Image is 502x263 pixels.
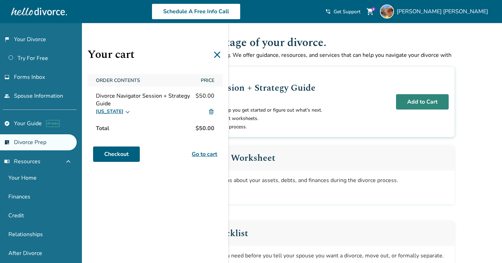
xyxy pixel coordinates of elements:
[143,123,390,131] li: See sample forms for every step of the process.
[93,146,140,162] a: Checkout
[96,92,196,107] span: Divorce Navigator Session + Strategy Guide
[96,107,130,116] button: [US_STATE]
[334,8,360,15] span: Get Support
[4,158,40,165] span: Resources
[196,92,214,107] span: $50.00
[4,140,10,145] span: list_alt_check
[380,5,394,18] img: Tyese Wortham
[396,94,449,110] button: Add to Cart
[366,7,374,16] span: shopping_cart
[193,121,217,135] span: $50.00
[4,37,10,42] span: flag_2
[208,108,214,115] img: Delete
[397,8,491,15] span: [PERSON_NAME] [PERSON_NAME]
[372,7,375,11] div: 1
[4,159,10,164] span: menu_book
[152,3,241,20] a: Schedule A Free Info Call
[46,120,60,127] span: AI beta
[325,9,331,14] span: phone_in_talk
[467,230,502,263] iframe: Chat Widget
[64,157,73,166] span: expand_less
[93,74,195,87] span: Order Contents
[137,176,449,185] div: Use this worksheet to make decisions about your assets, debts, and finances during the divorce pr...
[198,74,217,87] span: Price
[137,251,449,260] div: Use this checklist to gather what you need before you tell your spouse you want a divorce, move o...
[14,73,45,81] span: Forms Inbox
[143,106,390,114] li: One-hour session with an expert to help you get started or figure out what's next.
[131,51,455,67] p: We know divorce can be overwhelming. We offer guidance, resources, and services that can help you...
[192,150,217,158] a: Go to cart
[93,121,112,135] span: Total
[131,34,455,51] h1: Support for every stage of your divorce.
[4,74,10,80] span: inbox
[137,81,390,95] h2: Divorce Navigator Session + Strategy Guide
[143,114,390,123] li: Access divorce checklists and agreement worksheets.
[88,46,223,63] h1: Your cart
[4,121,10,126] span: explore
[325,8,360,15] a: phone_in_talkGet Support
[137,190,449,198] a: Download Now
[4,93,10,99] span: people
